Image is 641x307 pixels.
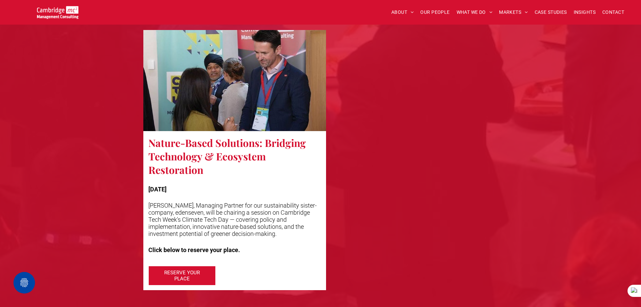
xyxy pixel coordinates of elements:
a: RESERVE YOUR PLACE [148,266,216,285]
a: MARKETS [496,7,531,18]
a: ABOUT [388,7,417,18]
span: RESERVE YOUR PLACE [149,266,215,285]
a: CASE STUDIES [531,7,570,18]
p: [PERSON_NAME], Managing Partner for our sustainability sister-company, edenseven, will be chairin... [148,202,321,237]
a: Cambridge Tech Week | Cambridge Management Consulting is proud to be the first Diamond Sponsor of... [143,30,326,131]
strong: Click below to reserve your place. [148,246,240,253]
a: INSIGHTS [570,7,599,18]
img: Go to Homepage [37,6,78,19]
a: OUR PEOPLE [417,7,453,18]
h3: Nature-Based Solutions: Bridging Technology & Ecosystem Restoration [148,136,321,177]
a: Your Business Transformed | Cambridge Management Consulting [37,7,78,14]
strong: [DATE] [148,186,167,193]
a: CONTACT [599,7,628,18]
a: WHAT WE DO [453,7,496,18]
